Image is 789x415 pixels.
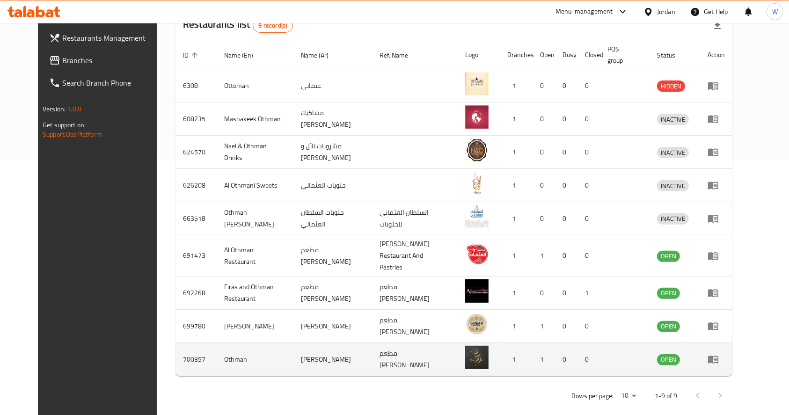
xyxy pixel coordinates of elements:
[577,235,600,277] td: 0
[465,242,489,266] img: Al Othman Restaurant
[772,7,778,17] span: W
[500,310,533,343] td: 1
[465,346,489,369] img: Othman
[500,136,533,169] td: 1
[465,138,489,162] img: Nael & Othman Drinks
[62,32,162,44] span: Restaurants Management
[657,213,689,225] div: INACTIVE
[217,277,293,310] td: Firas and Othman Restaurant
[62,77,162,88] span: Search Branch Phone
[577,136,600,169] td: 0
[708,320,725,332] div: Menu
[555,202,577,235] td: 0
[42,27,170,49] a: Restaurants Management
[577,310,600,343] td: 0
[500,235,533,277] td: 1
[657,50,687,61] span: Status
[708,180,725,191] div: Menu
[500,202,533,235] td: 1
[42,49,170,72] a: Branches
[224,50,265,61] span: Name (En)
[293,102,373,136] td: مشاكيك [PERSON_NAME]
[183,17,293,33] h2: Restaurants list
[175,69,217,102] td: 6308
[533,102,555,136] td: 0
[500,277,533,310] td: 1
[217,169,293,202] td: Al Othmani Sweets
[555,169,577,202] td: 0
[500,343,533,376] td: 1
[708,113,725,124] div: Menu
[555,69,577,102] td: 0
[700,41,732,69] th: Action
[555,310,577,343] td: 0
[500,69,533,102] td: 1
[175,136,217,169] td: 624570
[293,235,373,277] td: مطعم [PERSON_NAME]
[465,205,489,228] img: Othman Sultan Sweets
[217,310,293,343] td: [PERSON_NAME]
[175,277,217,310] td: 692268
[175,310,217,343] td: 699780
[533,343,555,376] td: 1
[43,103,66,115] span: Version:
[555,343,577,376] td: 0
[617,389,640,403] div: Rows per page:
[657,81,685,92] span: HIDDEN
[372,277,458,310] td: مطعم [PERSON_NAME]
[555,136,577,169] td: 0
[43,119,86,131] span: Get support on:
[555,102,577,136] td: 0
[217,102,293,136] td: Mashakeek Othman
[533,310,555,343] td: 1
[293,69,373,102] td: عثماني
[555,277,577,310] td: 0
[533,136,555,169] td: 0
[657,288,680,299] div: OPEN
[577,202,600,235] td: 0
[175,102,217,136] td: 608235
[655,390,677,402] p: 1-9 of 9
[708,146,725,158] div: Menu
[657,180,689,191] div: INACTIVE
[533,235,555,277] td: 1
[657,354,680,365] span: OPEN
[465,72,489,95] img: Ottoman
[253,21,293,30] span: 9 record(s)
[175,343,217,376] td: 700357
[657,251,680,262] div: OPEN
[708,80,725,91] div: Menu
[293,202,373,235] td: حلويات السلطان العثماني
[217,69,293,102] td: Ottoman
[657,147,689,158] div: INACTIVE
[301,50,341,61] span: Name (Ar)
[217,136,293,169] td: Nael & Othman Drinks
[465,105,489,129] img: Mashakeek Othman
[67,103,81,115] span: 1.0.0
[458,41,500,69] th: Logo
[555,235,577,277] td: 0
[43,128,102,140] a: Support.OpsPlatform
[293,169,373,202] td: حلويات العثماني
[175,202,217,235] td: 663518
[657,321,680,332] div: OPEN
[293,277,373,310] td: مطعم [PERSON_NAME]
[657,114,689,125] span: INACTIVE
[706,14,729,36] div: Export file
[657,181,689,191] span: INACTIVE
[577,277,600,310] td: 1
[577,343,600,376] td: 0
[708,250,725,262] div: Menu
[555,6,613,17] div: Menu-management
[657,80,685,92] div: HIDDEN
[657,288,680,299] span: OPEN
[708,354,725,365] div: Menu
[465,313,489,336] img: Osman Borek
[372,235,458,277] td: [PERSON_NAME] Restaurant And Pastries
[555,41,577,69] th: Busy
[607,44,638,66] span: POS group
[577,102,600,136] td: 0
[571,390,614,402] p: Rows per page:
